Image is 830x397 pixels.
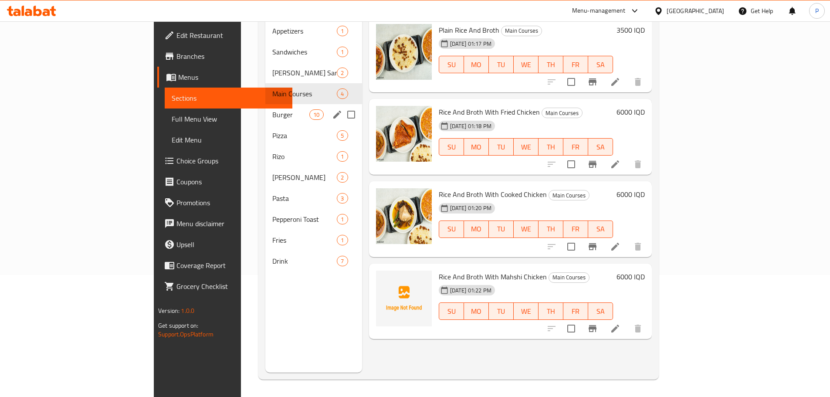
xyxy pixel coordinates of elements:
span: TU [492,305,510,318]
span: [DATE] 01:17 PM [447,40,495,48]
div: Drink [272,256,337,266]
span: 1 [337,215,347,224]
span: Full Menu View [172,114,285,124]
img: Rice And Broth With Cooked Chicken [376,188,432,244]
span: Grocery Checklist [176,281,285,292]
span: MO [468,305,485,318]
span: Choice Groups [176,156,285,166]
div: Main Courses [542,108,583,118]
span: Pizza [272,130,337,141]
span: FR [567,305,585,318]
div: Pepperoni Toast1 [265,209,362,230]
a: Coupons [157,171,292,192]
div: items [309,109,323,120]
span: Coverage Report [176,260,285,271]
a: Edit menu item [610,77,620,87]
button: MO [464,302,489,320]
span: FR [567,141,585,153]
button: delete [627,318,648,339]
button: delete [627,236,648,257]
span: 5 [337,132,347,140]
span: Select to update [562,319,580,338]
div: Burger10edit [265,104,362,125]
span: Burger [272,109,309,120]
button: MO [464,56,489,73]
button: TH [539,302,563,320]
span: Version: [158,305,180,316]
button: MO [464,221,489,238]
div: Pasta3 [265,188,362,209]
span: Get support on: [158,320,198,331]
div: Drink7 [265,251,362,271]
button: WE [514,302,539,320]
a: Edit menu item [610,323,620,334]
span: 1 [337,48,347,56]
div: [PERSON_NAME] Sandwich2 [265,62,362,83]
nav: Menu sections [265,17,362,275]
a: Upsell [157,234,292,255]
a: Sections [165,88,292,109]
button: TU [489,56,514,73]
span: TH [542,58,560,71]
span: Rice And Broth With Mahshi Chicken [439,270,547,283]
span: Main Courses [542,108,582,118]
span: Main Courses [272,88,337,99]
h6: 6000 IQD [617,106,645,118]
button: delete [627,154,648,175]
button: edit [331,108,344,121]
a: Menu disclaimer [157,213,292,234]
a: Edit menu item [610,241,620,252]
a: Choice Groups [157,150,292,171]
div: Main Courses [549,190,589,200]
button: WE [514,221,539,238]
div: Fries1 [265,230,362,251]
span: Menus [178,72,285,82]
button: SA [588,56,613,73]
a: Support.OpsPlatform [158,329,213,340]
div: Sandwiches [272,47,337,57]
div: Doner Sandwich [272,68,337,78]
span: WE [517,223,535,235]
span: SA [592,223,610,235]
span: [PERSON_NAME] Sandwich [272,68,337,78]
div: Pizza5 [265,125,362,146]
span: MO [468,223,485,235]
span: SA [592,305,610,318]
span: TU [492,141,510,153]
div: Main Courses [549,272,589,283]
a: Full Menu View [165,109,292,129]
span: TU [492,58,510,71]
span: 2 [337,173,347,182]
div: Menu-management [572,6,626,16]
div: items [337,130,348,141]
button: Branch-specific-item [582,71,603,92]
div: items [337,193,348,204]
button: FR [563,221,588,238]
span: Sections [172,93,285,103]
img: Rice And Broth With Fried Chicken [376,106,432,162]
span: 3 [337,194,347,203]
span: [PERSON_NAME] [272,172,337,183]
span: WE [517,58,535,71]
div: items [337,214,348,224]
h6: 3500 IQD [617,24,645,36]
a: Edit Menu [165,129,292,150]
div: items [337,47,348,57]
span: FR [567,223,585,235]
button: TH [539,138,563,156]
span: Select to update [562,155,580,173]
span: Plain Rice And Broth [439,24,499,37]
span: 1 [337,27,347,35]
span: Rice And Broth With Fried Chicken [439,105,540,119]
span: WE [517,141,535,153]
span: 7 [337,257,347,265]
span: Main Courses [549,190,589,200]
button: Branch-specific-item [582,318,603,339]
button: TU [489,302,514,320]
button: Branch-specific-item [582,154,603,175]
span: 4 [337,90,347,98]
span: 1 [337,153,347,161]
div: items [337,256,348,266]
span: SU [443,305,461,318]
